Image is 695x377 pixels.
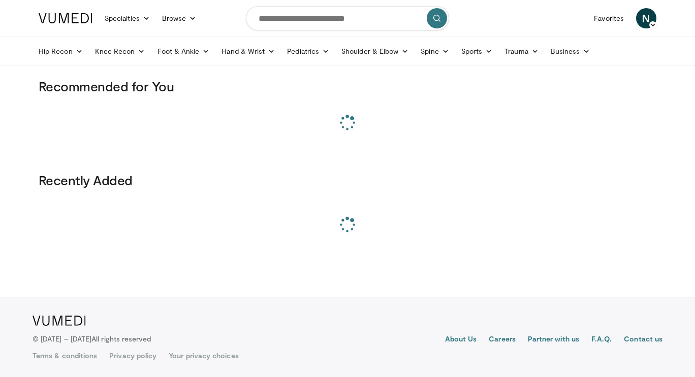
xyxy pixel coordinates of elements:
a: F.A.Q. [591,334,612,346]
span: All rights reserved [91,334,151,343]
img: VuMedi Logo [39,13,92,23]
a: Privacy policy [109,351,156,361]
a: Foot & Ankle [151,41,216,61]
a: Knee Recon [89,41,151,61]
h3: Recently Added [39,172,656,188]
a: Spine [415,41,455,61]
a: Hand & Wrist [215,41,281,61]
a: N [636,8,656,28]
a: Pediatrics [281,41,335,61]
a: Sports [455,41,499,61]
a: Browse [156,8,203,28]
img: VuMedi Logo [33,316,86,326]
a: Terms & conditions [33,351,97,361]
a: Your privacy choices [169,351,238,361]
a: Partner with us [528,334,579,346]
a: Careers [489,334,516,346]
input: Search topics, interventions [246,6,449,30]
a: About Us [445,334,477,346]
p: © [DATE] – [DATE] [33,334,151,344]
a: Contact us [624,334,662,346]
a: Business [545,41,596,61]
a: Hip Recon [33,41,89,61]
a: Shoulder & Elbow [335,41,415,61]
a: Specialties [99,8,156,28]
a: Trauma [498,41,545,61]
h3: Recommended for You [39,78,656,94]
a: Favorites [588,8,630,28]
